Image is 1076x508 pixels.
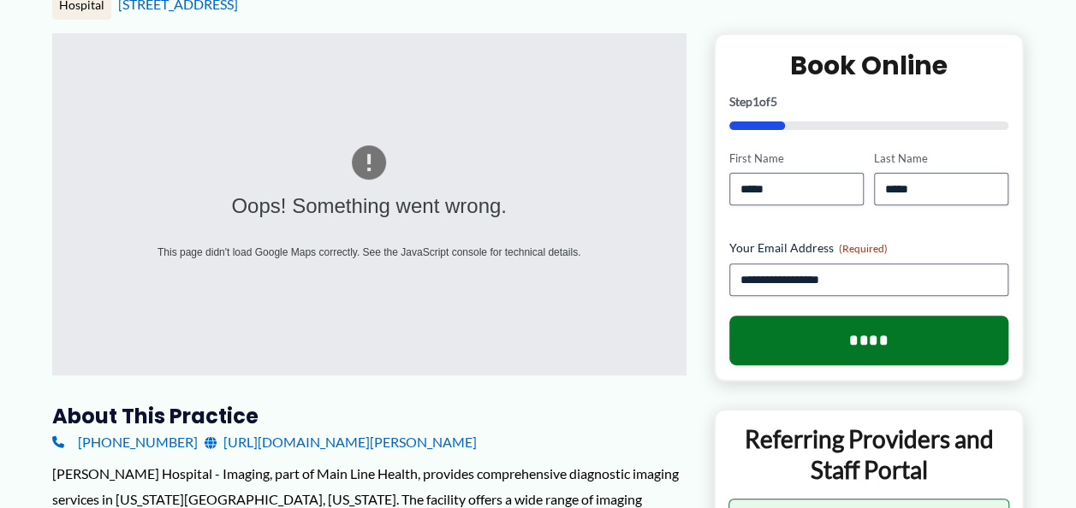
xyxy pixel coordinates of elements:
div: This page didn't load Google Maps correctly. See the JavaScript console for technical details. [120,243,619,262]
p: Referring Providers and Staff Portal [728,423,1010,486]
label: Your Email Address [729,239,1009,257]
p: Step of [729,96,1009,108]
h3: About this practice [52,403,687,429]
span: 5 [770,94,777,109]
a: [PHONE_NUMBER] [52,429,198,455]
span: (Required) [839,242,888,255]
a: [URL][DOMAIN_NAME][PERSON_NAME] [205,429,477,455]
label: Last Name [874,151,1008,167]
h2: Book Online [729,49,1009,82]
div: Oops! Something went wrong. [120,187,619,226]
span: 1 [752,94,759,109]
label: First Name [729,151,864,167]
